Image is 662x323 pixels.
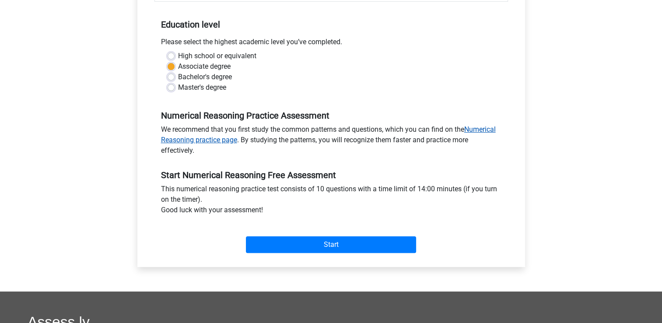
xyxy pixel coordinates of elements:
[161,110,501,121] h5: Numerical Reasoning Practice Assessment
[246,236,416,253] input: Start
[154,124,508,159] div: We recommend that you first study the common patterns and questions, which you can find on the . ...
[154,37,508,51] div: Please select the highest academic level you’ve completed.
[154,184,508,219] div: This numerical reasoning practice test consists of 10 questions with a time limit of 14:00 minute...
[178,82,226,93] label: Master's degree
[161,16,501,33] h5: Education level
[161,170,501,180] h5: Start Numerical Reasoning Free Assessment
[178,72,232,82] label: Bachelor's degree
[178,61,231,72] label: Associate degree
[178,51,256,61] label: High school or equivalent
